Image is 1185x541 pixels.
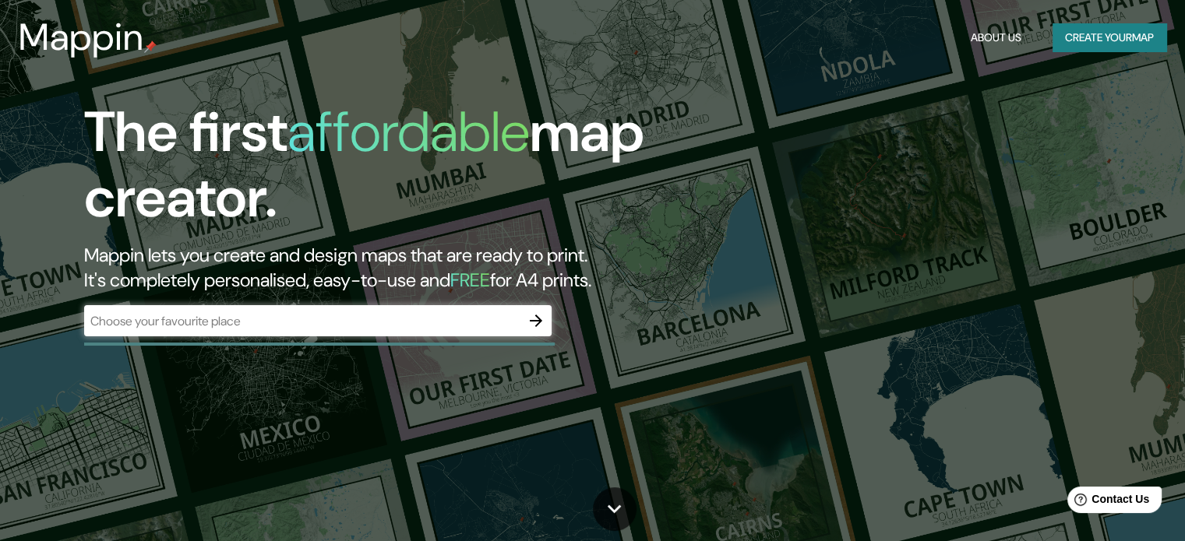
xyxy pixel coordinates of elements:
iframe: Help widget launcher [1046,480,1168,524]
h1: affordable [287,96,530,168]
img: mappin-pin [144,40,157,53]
button: Create yourmap [1053,23,1166,52]
h1: The first map creator. [84,100,677,243]
h5: FREE [450,268,490,292]
button: About Us [965,23,1028,52]
input: Choose your favourite place [84,312,520,330]
h3: Mappin [19,16,144,59]
h2: Mappin lets you create and design maps that are ready to print. It's completely personalised, eas... [84,243,677,293]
